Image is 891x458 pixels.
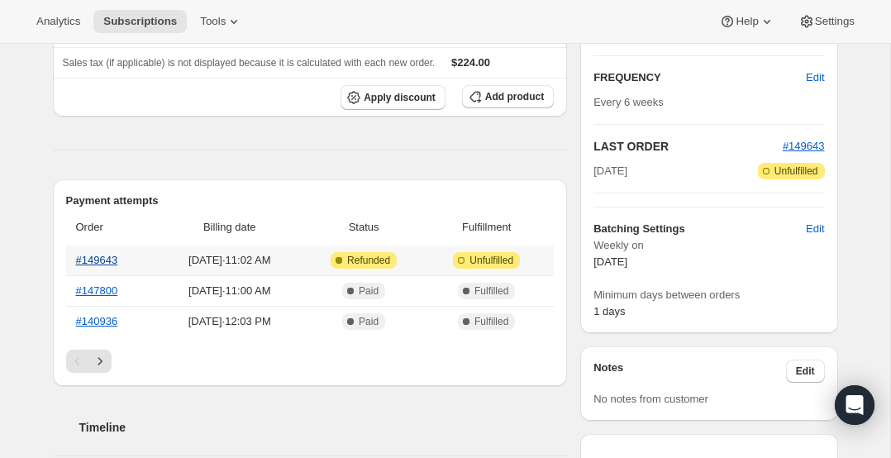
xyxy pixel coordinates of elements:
[835,385,874,425] div: Open Intercom Messenger
[806,221,824,237] span: Edit
[66,209,156,246] th: Order
[76,315,118,327] a: #140936
[36,15,80,28] span: Analytics
[796,64,834,91] button: Edit
[806,69,824,86] span: Edit
[341,85,445,110] button: Apply discount
[709,10,784,33] button: Help
[429,219,544,236] span: Fulfillment
[190,10,252,33] button: Tools
[26,10,90,33] button: Analytics
[783,140,825,152] a: #149643
[796,216,834,242] button: Edit
[774,165,818,178] span: Unfulfilled
[474,284,508,298] span: Fulfilled
[103,15,177,28] span: Subscriptions
[76,254,118,266] a: #149643
[789,10,865,33] button: Settings
[593,287,824,303] span: Minimum days between orders
[469,254,513,267] span: Unfulfilled
[161,283,298,299] span: [DATE] · 11:00 AM
[359,284,379,298] span: Paid
[593,221,806,237] h6: Batching Settings
[79,419,568,436] h2: Timeline
[593,305,625,317] span: 1 days
[161,219,298,236] span: Billing date
[63,57,436,69] span: Sales tax (if applicable) is not displayed because it is calculated with each new order.
[347,254,390,267] span: Refunded
[76,284,118,297] a: #147800
[200,15,226,28] span: Tools
[593,237,824,254] span: Weekly on
[308,219,419,236] span: Status
[88,350,112,373] button: Next
[364,91,436,104] span: Apply discount
[786,360,825,383] button: Edit
[485,90,544,103] span: Add product
[161,252,298,269] span: [DATE] · 11:02 AM
[593,69,806,86] h2: FREQUENCY
[462,85,554,108] button: Add product
[593,393,708,405] span: No notes from customer
[359,315,379,328] span: Paid
[93,10,187,33] button: Subscriptions
[783,138,825,155] button: #149643
[593,96,664,108] span: Every 6 weeks
[66,350,555,373] nav: Pagination
[593,255,627,268] span: [DATE]
[593,163,627,179] span: [DATE]
[796,365,815,378] span: Edit
[593,360,786,383] h3: Notes
[66,193,555,209] h2: Payment attempts
[736,15,758,28] span: Help
[593,138,783,155] h2: LAST ORDER
[474,315,508,328] span: Fulfilled
[815,15,855,28] span: Settings
[451,56,490,69] span: $224.00
[161,313,298,330] span: [DATE] · 12:03 PM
